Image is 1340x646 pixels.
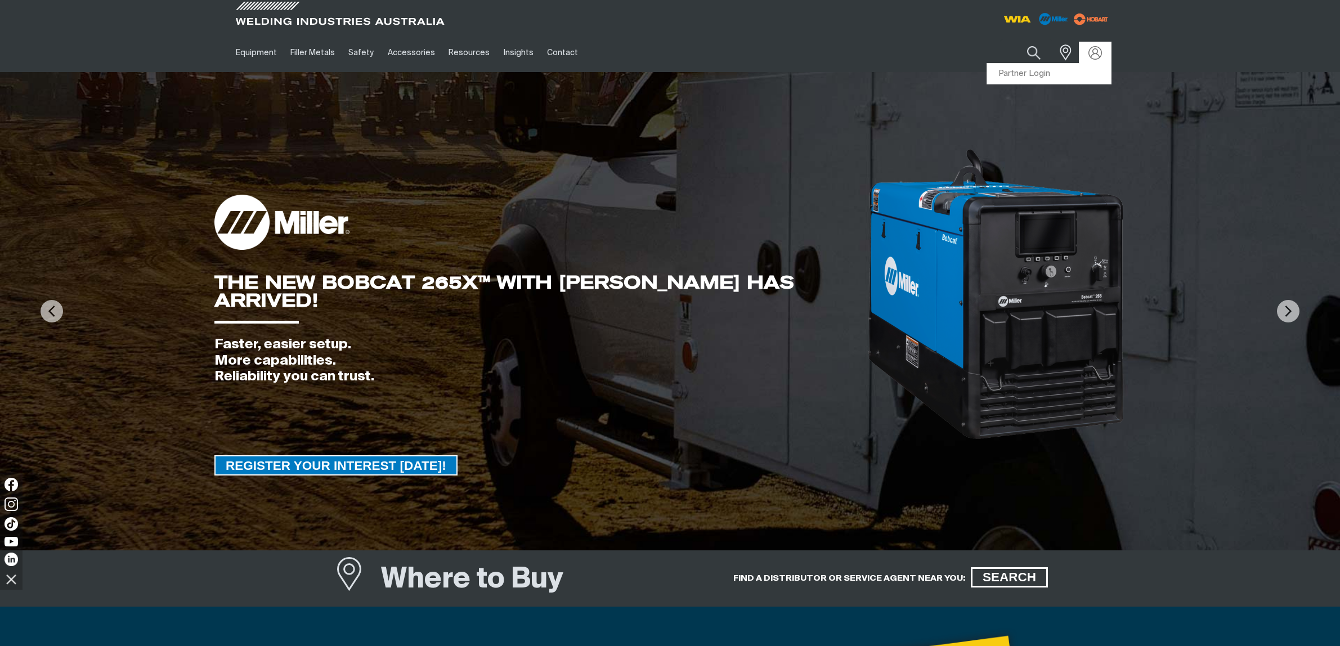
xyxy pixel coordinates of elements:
[5,497,18,511] img: Instagram
[381,562,563,598] h1: Where to Buy
[284,33,342,72] a: Filler Metals
[214,337,867,385] div: Faster, easier setup. More capabilities. Reliability you can trust.
[1070,11,1112,28] img: miller
[214,273,867,309] div: THE NEW BOBCAT 265X™ WITH [PERSON_NAME] HAS ARRIVED!
[442,33,496,72] a: Resources
[540,33,585,72] a: Contact
[971,567,1048,587] a: SEARCH
[987,64,1111,84] a: Partner Login
[972,567,1046,587] span: SEARCH
[216,455,456,475] span: REGISTER YOUR INTEREST [DATE]!
[1277,300,1299,322] img: NextArrow
[5,478,18,491] img: Facebook
[335,560,382,602] a: Where to Buy
[381,33,442,72] a: Accessories
[342,33,380,72] a: Safety
[1000,39,1052,66] input: Product name or item number...
[496,33,540,72] a: Insights
[214,455,458,475] a: REGISTER YOUR INTEREST TODAY!
[5,553,18,566] img: LinkedIn
[2,569,21,589] img: hide socials
[733,573,965,584] h5: FIND A DISTRIBUTOR OR SERVICE AGENT NEAR YOU:
[41,300,63,322] img: PrevArrow
[5,537,18,546] img: YouTube
[229,33,891,72] nav: Main
[1015,39,1053,66] button: Search products
[5,517,18,531] img: TikTok
[229,33,284,72] a: Equipment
